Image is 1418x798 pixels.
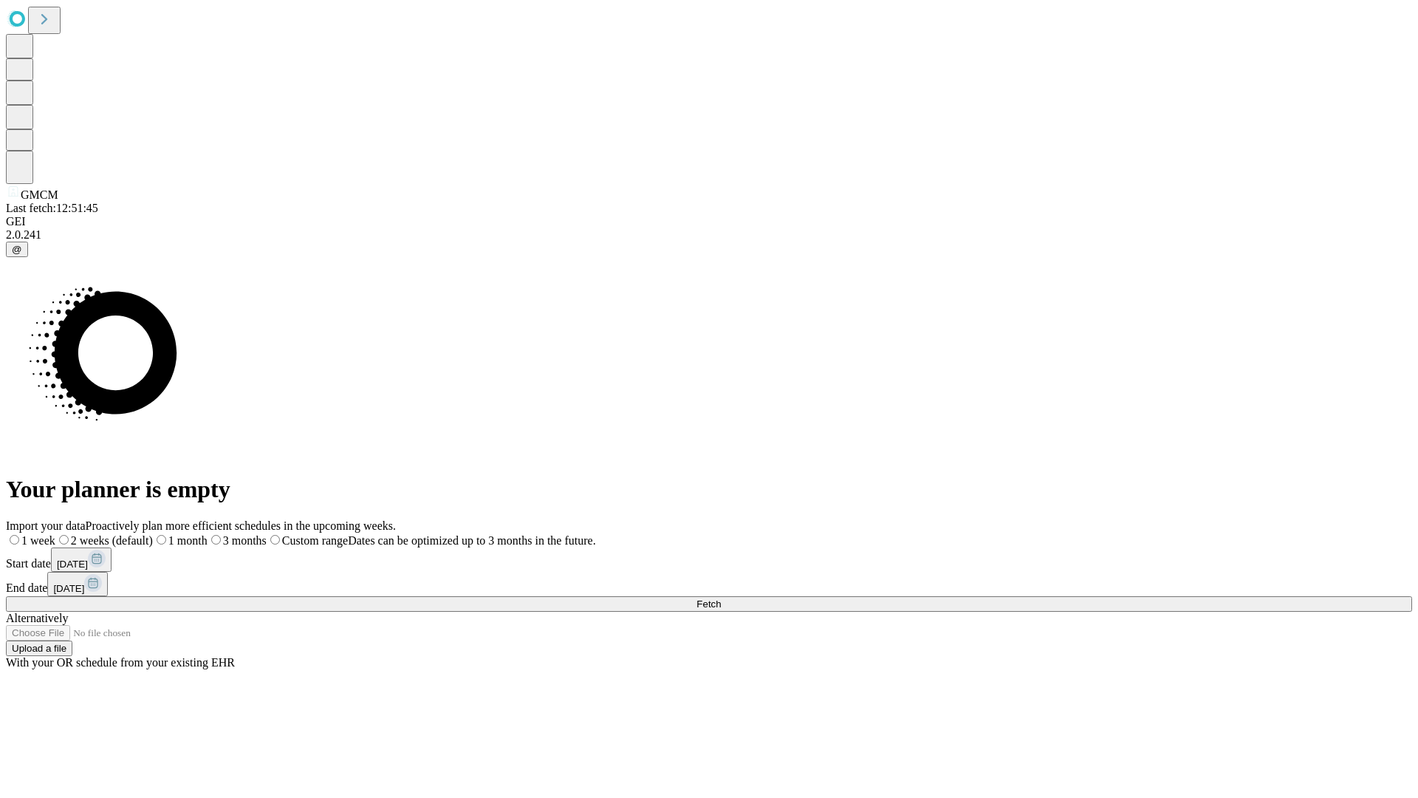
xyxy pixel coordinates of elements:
[12,244,22,255] span: @
[696,598,721,610] span: Fetch
[21,188,58,201] span: GMCM
[71,534,153,547] span: 2 weeks (default)
[47,572,108,596] button: [DATE]
[211,535,221,545] input: 3 months
[6,228,1412,242] div: 2.0.241
[6,572,1412,596] div: End date
[168,534,208,547] span: 1 month
[157,535,166,545] input: 1 month
[6,656,235,669] span: With your OR schedule from your existing EHR
[6,215,1412,228] div: GEI
[282,534,348,547] span: Custom range
[53,583,84,594] span: [DATE]
[270,535,280,545] input: Custom rangeDates can be optimized up to 3 months in the future.
[6,641,72,656] button: Upload a file
[6,242,28,257] button: @
[6,476,1412,503] h1: Your planner is empty
[86,519,396,532] span: Proactively plan more efficient schedules in the upcoming weeks.
[6,612,68,624] span: Alternatively
[10,535,19,545] input: 1 week
[51,548,112,572] button: [DATE]
[57,559,88,570] span: [DATE]
[6,548,1412,572] div: Start date
[6,519,86,532] span: Import your data
[6,596,1412,612] button: Fetch
[21,534,55,547] span: 1 week
[6,202,98,214] span: Last fetch: 12:51:45
[223,534,267,547] span: 3 months
[348,534,595,547] span: Dates can be optimized up to 3 months in the future.
[59,535,69,545] input: 2 weeks (default)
